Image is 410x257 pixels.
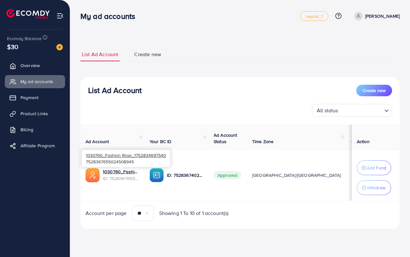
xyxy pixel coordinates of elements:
[82,51,118,58] span: List Ad Account
[103,168,139,175] a: 1030760_Fashion Rose_1752834697540
[383,228,405,252] iframe: Chat
[159,210,229,217] span: Showing 1 To 10 of 1 account(s)
[86,152,166,158] span: 1030760_Fashion Rose_1752834697540
[20,78,53,85] span: My ad accounts
[5,123,65,136] a: Billing
[300,11,328,21] a: regular_1
[150,168,164,182] img: ic-ba-acc.ded83a64.svg
[214,132,237,145] span: Ad Account Status
[214,171,241,179] span: Approved
[7,42,18,51] span: $30
[88,86,142,95] h3: List Ad Account
[86,168,100,182] img: ic-ads-acc.e4c84228.svg
[20,126,33,133] span: Billing
[56,44,63,50] img: image
[20,142,55,149] span: Affiliate Program
[340,105,382,115] input: Search for option
[167,171,203,179] p: ID: 7528367402921476112
[6,9,50,19] img: logo
[352,12,400,20] a: [PERSON_NAME]
[20,62,40,69] span: Overview
[316,106,340,115] span: All status
[367,164,386,172] p: Add Fund
[5,107,65,120] a: Product Links
[357,160,391,175] button: Add Fund
[312,104,392,117] div: Search for option
[20,110,48,117] span: Product Links
[365,12,400,20] p: [PERSON_NAME]
[150,138,172,145] span: Your BC ID
[367,184,385,192] p: Withdraw
[86,210,127,217] span: Account per page
[82,150,170,167] div: 7528367655024508945
[5,75,65,88] a: My ad accounts
[252,172,341,178] span: [GEOGRAPHIC_DATA]/[GEOGRAPHIC_DATA]
[5,59,65,72] a: Overview
[103,175,139,182] span: ID: 7528367655024508945
[134,51,161,58] span: Create new
[86,138,109,145] span: Ad Account
[356,85,392,96] button: Create new
[363,87,386,94] span: Create new
[357,180,391,195] button: Withdraw
[80,12,140,21] h3: My ad accounts
[306,14,323,18] span: regular_1
[5,91,65,104] a: Payment
[20,94,38,101] span: Payment
[357,138,370,145] span: Action
[7,35,42,42] span: Ecomdy Balance
[56,12,64,20] img: menu
[5,139,65,152] a: Affiliate Program
[252,138,274,145] span: Time Zone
